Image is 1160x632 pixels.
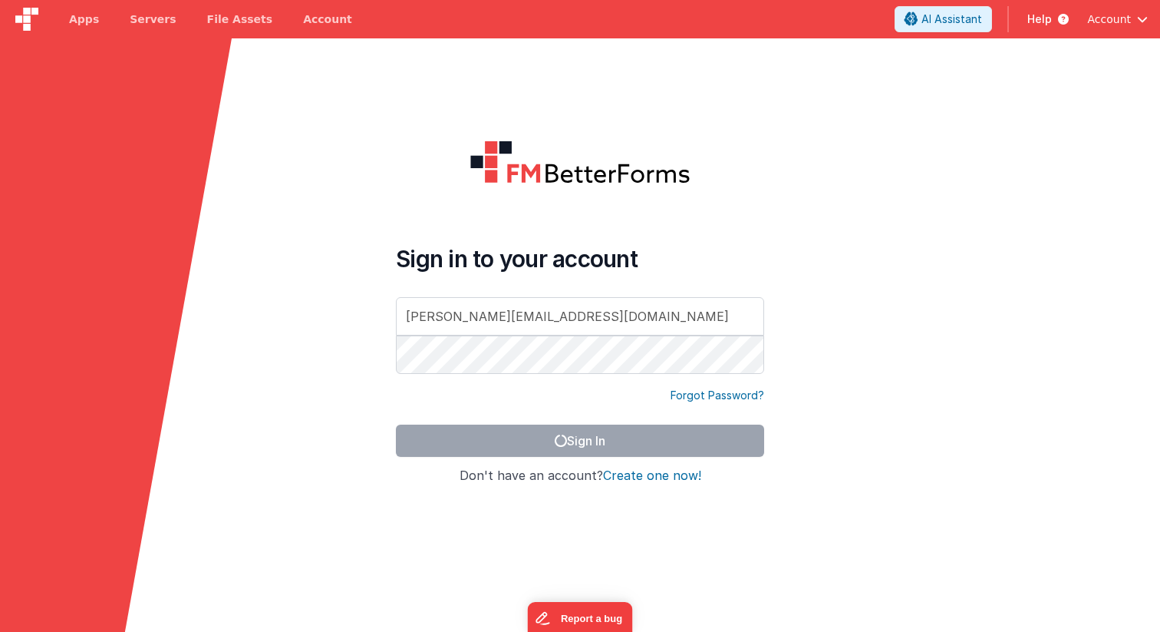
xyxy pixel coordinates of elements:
[396,297,764,336] input: Email Address
[603,469,701,483] button: Create one now!
[671,388,764,403] a: Forgot Password?
[396,245,764,273] h4: Sign in to your account
[1087,12,1131,27] span: Account
[1027,12,1052,27] span: Help
[207,12,273,27] span: File Assets
[921,12,982,27] span: AI Assistant
[130,12,176,27] span: Servers
[1087,12,1148,27] button: Account
[396,469,764,483] h4: Don't have an account?
[69,12,99,27] span: Apps
[396,425,764,457] button: Sign In
[895,6,992,32] button: AI Assistant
